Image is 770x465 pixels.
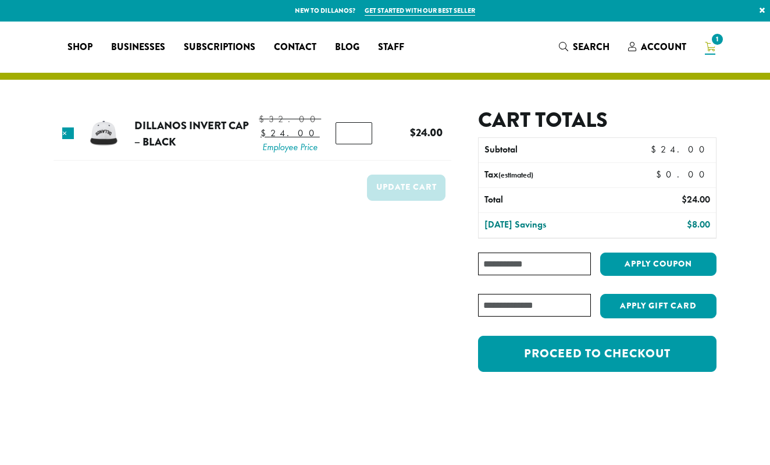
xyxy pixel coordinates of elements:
[111,40,165,55] span: Businesses
[651,143,710,155] bdi: 24.00
[641,40,686,54] span: Account
[378,40,404,55] span: Staff
[261,127,270,139] span: $
[259,140,321,154] span: Employee Price
[687,218,692,230] span: $
[410,125,443,140] bdi: 24.00
[184,40,255,55] span: Subscriptions
[478,336,716,372] a: Proceed to checkout
[573,40,609,54] span: Search
[600,253,716,276] button: Apply coupon
[85,115,123,152] img: Dillanos Invert Cap - Black
[682,193,687,205] span: $
[274,40,316,55] span: Contact
[479,138,621,162] th: Subtotal
[134,118,249,150] a: Dillanos Invert Cap – Black
[261,127,320,139] bdi: 24.00
[656,168,666,180] span: $
[687,218,710,230] bdi: 8.00
[479,213,621,237] th: [DATE] Savings
[498,170,533,180] small: (estimated)
[600,294,716,318] button: Apply Gift Card
[410,125,416,140] span: $
[369,38,413,56] a: Staff
[259,113,269,125] span: $
[656,168,710,180] bdi: 0.00
[682,193,710,205] bdi: 24.00
[479,163,647,187] th: Tax
[259,113,321,125] bdi: 32.00
[479,188,621,212] th: Total
[335,40,359,55] span: Blog
[67,40,92,55] span: Shop
[62,127,74,139] a: Remove this item
[336,122,372,144] input: Product quantity
[710,31,725,47] span: 1
[651,143,661,155] span: $
[58,38,102,56] a: Shop
[365,6,475,16] a: Get started with our best seller
[550,37,619,56] a: Search
[478,108,716,133] h2: Cart totals
[367,175,445,201] button: Update cart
